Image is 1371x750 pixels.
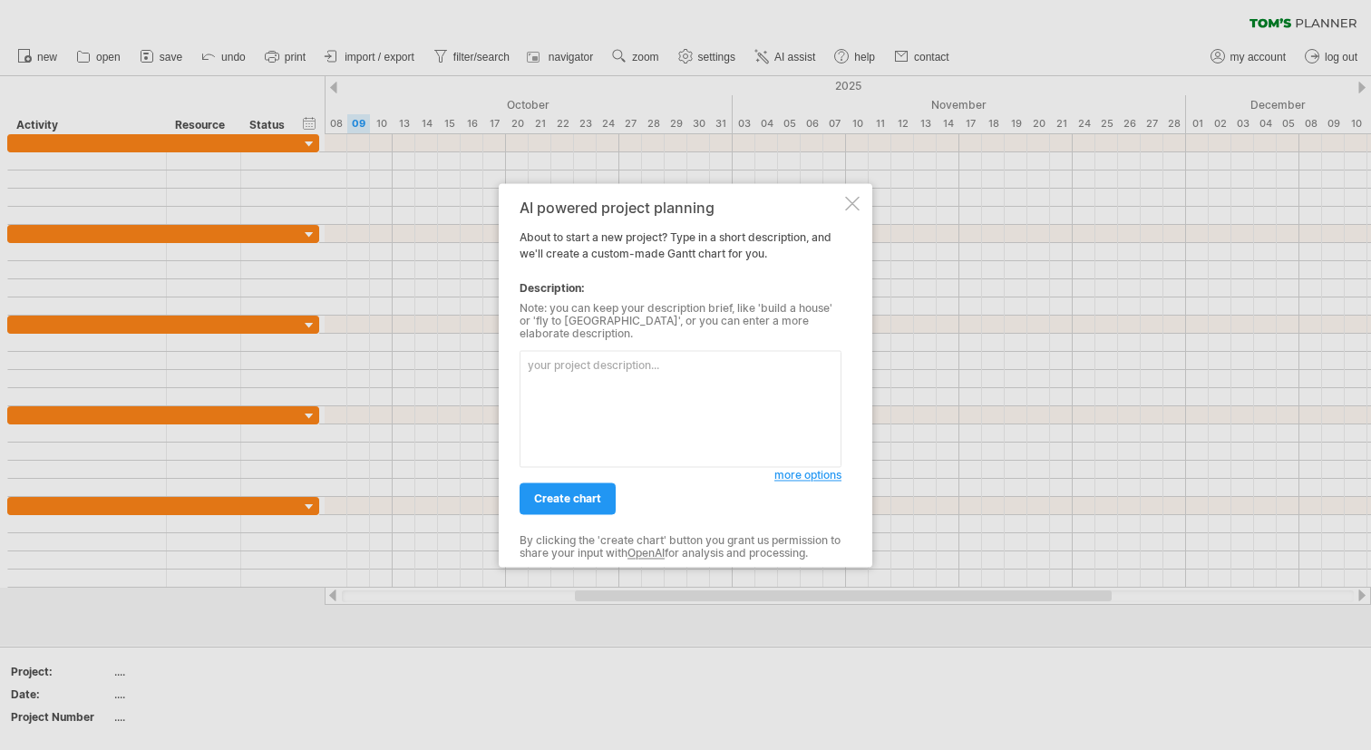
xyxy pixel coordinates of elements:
[534,492,601,505] span: create chart
[520,534,841,560] div: By clicking the 'create chart' button you grant us permission to share your input with for analys...
[520,482,616,514] a: create chart
[627,547,665,560] a: OpenAI
[774,467,841,483] a: more options
[520,280,841,297] div: Description:
[774,468,841,482] span: more options
[520,200,841,216] div: AI powered project planning
[520,200,841,550] div: About to start a new project? Type in a short description, and we'll create a custom-made Gantt c...
[520,302,841,341] div: Note: you can keep your description brief, like 'build a house' or 'fly to [GEOGRAPHIC_DATA]', or...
